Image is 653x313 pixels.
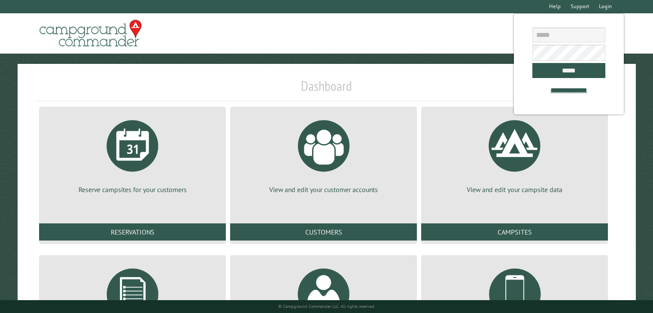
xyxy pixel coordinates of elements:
[37,78,616,101] h1: Dashboard
[49,114,216,194] a: Reserve campsites for your customers
[37,17,144,50] img: Campground Commander
[49,185,216,194] p: Reserve campsites for your customers
[421,223,608,241] a: Campsites
[278,304,375,309] small: © Campground Commander LLC. All rights reserved.
[240,185,407,194] p: View and edit your customer accounts
[230,223,417,241] a: Customers
[240,114,407,194] a: View and edit your customer accounts
[431,185,598,194] p: View and edit your campsite data
[39,223,226,241] a: Reservations
[431,114,598,194] a: View and edit your campsite data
